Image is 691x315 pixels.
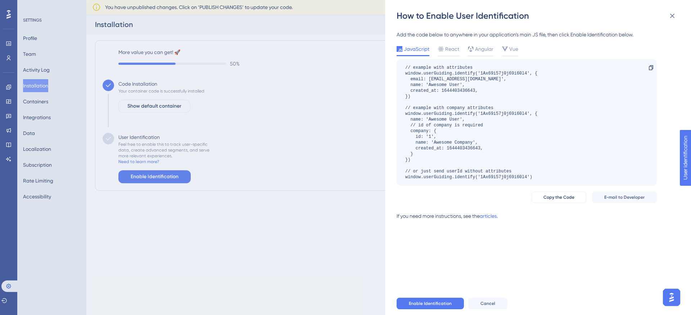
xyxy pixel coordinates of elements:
[6,2,50,10] span: User Identification
[480,212,498,226] a: articles.
[397,212,480,220] div: If you need more instructions, see the
[468,298,507,309] button: Cancel
[405,65,537,180] div: // example with attributes window.userGuiding.identify('1Ax69i57j0j69i60l4', { email: [EMAIL_ADDR...
[445,45,459,53] span: React
[509,45,518,53] span: Vue
[397,298,464,309] button: Enable Identification
[409,301,452,306] span: Enable Identification
[397,30,657,39] div: Add the code below to anywhere in your application’s main JS file, then click Enable Identificati...
[404,45,429,53] span: JavaScript
[397,10,681,22] div: How to Enable User Identification
[532,192,586,203] button: Copy the Code
[592,192,657,203] button: E-mail to Developer
[661,287,682,308] iframe: UserGuiding AI Assistant Launcher
[480,301,495,306] span: Cancel
[604,194,645,200] span: E-mail to Developer
[475,45,493,53] span: Angular
[543,194,574,200] span: Copy the Code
